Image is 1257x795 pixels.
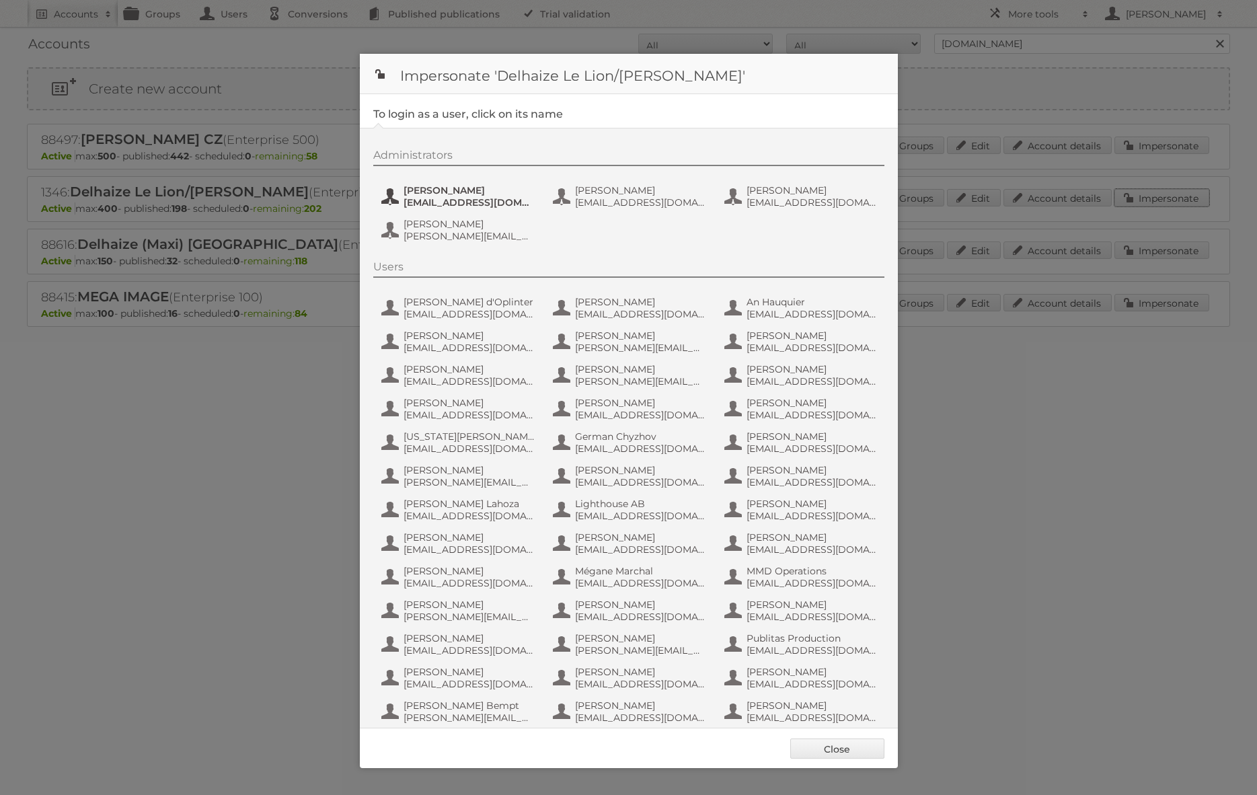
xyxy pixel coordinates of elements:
[747,644,877,656] span: [EMAIL_ADDRESS][DOMAIN_NAME]
[723,698,881,725] button: [PERSON_NAME] [EMAIL_ADDRESS][DOMAIN_NAME]
[747,611,877,623] span: [EMAIL_ADDRESS][DOMAIN_NAME]
[747,443,877,455] span: [EMAIL_ADDRESS][DOMAIN_NAME]
[404,230,534,242] span: [PERSON_NAME][EMAIL_ADDRESS][DOMAIN_NAME]
[404,397,534,409] span: [PERSON_NAME]
[723,496,881,523] button: [PERSON_NAME] [EMAIL_ADDRESS][DOMAIN_NAME]
[575,196,706,209] span: [EMAIL_ADDRESS][DOMAIN_NAME]
[380,183,538,210] button: [PERSON_NAME] [EMAIL_ADDRESS][DOMAIN_NAME]
[575,599,706,611] span: [PERSON_NAME]
[575,464,706,476] span: [PERSON_NAME]
[575,577,706,589] span: [EMAIL_ADDRESS][DOMAIN_NAME]
[575,397,706,409] span: [PERSON_NAME]
[380,597,538,624] button: [PERSON_NAME] [PERSON_NAME][EMAIL_ADDRESS][DOMAIN_NAME]
[404,430,534,443] span: [US_STATE][PERSON_NAME]
[380,217,538,243] button: [PERSON_NAME] [PERSON_NAME][EMAIL_ADDRESS][DOMAIN_NAME]
[551,362,710,389] button: [PERSON_NAME] [PERSON_NAME][EMAIL_ADDRESS][DOMAIN_NAME]
[380,395,538,422] button: [PERSON_NAME] [EMAIL_ADDRESS][DOMAIN_NAME]
[575,443,706,455] span: [EMAIL_ADDRESS][DOMAIN_NAME]
[373,260,884,278] div: Users
[723,395,881,422] button: [PERSON_NAME] [EMAIL_ADDRESS][DOMAIN_NAME]
[551,183,710,210] button: [PERSON_NAME] [EMAIL_ADDRESS][DOMAIN_NAME]
[404,296,534,308] span: [PERSON_NAME] d'Oplinter
[404,464,534,476] span: [PERSON_NAME]
[723,564,881,591] button: MMD Operations [EMAIL_ADDRESS][DOMAIN_NAME]
[380,564,538,591] button: [PERSON_NAME] [EMAIL_ADDRESS][DOMAIN_NAME]
[404,196,534,209] span: [EMAIL_ADDRESS][DOMAIN_NAME]
[551,496,710,523] button: Lighthouse AB [EMAIL_ADDRESS][DOMAIN_NAME]
[575,308,706,320] span: [EMAIL_ADDRESS][DOMAIN_NAME]
[747,543,877,556] span: [EMAIL_ADDRESS][DOMAIN_NAME]
[551,698,710,725] button: [PERSON_NAME] [EMAIL_ADDRESS][DOMAIN_NAME]
[373,108,563,120] legend: To login as a user, click on its name
[723,597,881,624] button: [PERSON_NAME] [EMAIL_ADDRESS][DOMAIN_NAME]
[360,54,898,94] h1: Impersonate 'Delhaize Le Lion/[PERSON_NAME]'
[747,712,877,724] span: [EMAIL_ADDRESS][DOMAIN_NAME]
[373,149,884,166] div: Administrators
[747,430,877,443] span: [PERSON_NAME]
[723,362,881,389] button: [PERSON_NAME] [EMAIL_ADDRESS][DOMAIN_NAME]
[723,530,881,557] button: [PERSON_NAME] [EMAIL_ADDRESS][DOMAIN_NAME]
[575,678,706,690] span: [EMAIL_ADDRESS][DOMAIN_NAME]
[404,577,534,589] span: [EMAIL_ADDRESS][DOMAIN_NAME]
[404,565,534,577] span: [PERSON_NAME]
[723,463,881,490] button: [PERSON_NAME] [EMAIL_ADDRESS][DOMAIN_NAME]
[747,409,877,421] span: [EMAIL_ADDRESS][DOMAIN_NAME]
[404,531,534,543] span: [PERSON_NAME]
[747,599,877,611] span: [PERSON_NAME]
[404,611,534,623] span: [PERSON_NAME][EMAIL_ADDRESS][DOMAIN_NAME]
[380,463,538,490] button: [PERSON_NAME] [PERSON_NAME][EMAIL_ADDRESS][DOMAIN_NAME]
[551,463,710,490] button: [PERSON_NAME] [EMAIL_ADDRESS][DOMAIN_NAME]
[551,395,710,422] button: [PERSON_NAME] [EMAIL_ADDRESS][DOMAIN_NAME]
[575,699,706,712] span: [PERSON_NAME]
[404,476,534,488] span: [PERSON_NAME][EMAIL_ADDRESS][DOMAIN_NAME]
[747,498,877,510] span: [PERSON_NAME]
[551,665,710,691] button: [PERSON_NAME] [EMAIL_ADDRESS][DOMAIN_NAME]
[575,430,706,443] span: German Chyzhov
[575,611,706,623] span: [EMAIL_ADDRESS][DOMAIN_NAME]
[723,631,881,658] button: Publitas Production [EMAIL_ADDRESS][DOMAIN_NAME]
[575,498,706,510] span: Lighthouse AB
[551,429,710,456] button: German Chyzhov [EMAIL_ADDRESS][DOMAIN_NAME]
[380,496,538,523] button: [PERSON_NAME] Lahoza [EMAIL_ADDRESS][DOMAIN_NAME]
[551,328,710,355] button: [PERSON_NAME] [PERSON_NAME][EMAIL_ADDRESS][DOMAIN_NAME]
[575,330,706,342] span: [PERSON_NAME]
[404,443,534,455] span: [EMAIL_ADDRESS][DOMAIN_NAME]
[747,577,877,589] span: [EMAIL_ADDRESS][DOMAIN_NAME]
[404,543,534,556] span: [EMAIL_ADDRESS][DOMAIN_NAME]
[404,678,534,690] span: [EMAIL_ADDRESS][DOMAIN_NAME]
[575,644,706,656] span: [PERSON_NAME][EMAIL_ADDRESS][DOMAIN_NAME]
[575,632,706,644] span: [PERSON_NAME]
[575,476,706,488] span: [EMAIL_ADDRESS][DOMAIN_NAME]
[404,363,534,375] span: [PERSON_NAME]
[575,296,706,308] span: [PERSON_NAME]
[404,699,534,712] span: [PERSON_NAME] Bempt
[404,184,534,196] span: [PERSON_NAME]
[380,362,538,389] button: [PERSON_NAME] [EMAIL_ADDRESS][DOMAIN_NAME]
[747,296,877,308] span: An Hauquier
[575,543,706,556] span: [EMAIL_ADDRESS][DOMAIN_NAME]
[404,218,534,230] span: [PERSON_NAME]
[747,342,877,354] span: [EMAIL_ADDRESS][DOMAIN_NAME]
[404,666,534,678] span: [PERSON_NAME]
[747,363,877,375] span: [PERSON_NAME]
[380,295,538,321] button: [PERSON_NAME] d'Oplinter [EMAIL_ADDRESS][DOMAIN_NAME]
[747,464,877,476] span: [PERSON_NAME]
[747,375,877,387] span: [EMAIL_ADDRESS][DOMAIN_NAME]
[575,363,706,375] span: [PERSON_NAME]
[747,632,877,644] span: Publitas Production
[404,342,534,354] span: [EMAIL_ADDRESS][DOMAIN_NAME]
[404,632,534,644] span: [PERSON_NAME]
[404,599,534,611] span: [PERSON_NAME]
[551,564,710,591] button: Mégane Marchal [EMAIL_ADDRESS][DOMAIN_NAME]
[747,666,877,678] span: [PERSON_NAME]
[404,510,534,522] span: [EMAIL_ADDRESS][DOMAIN_NAME]
[723,328,881,355] button: [PERSON_NAME] [EMAIL_ADDRESS][DOMAIN_NAME]
[790,739,884,759] a: Close
[723,295,881,321] button: An Hauquier [EMAIL_ADDRESS][DOMAIN_NAME]
[404,644,534,656] span: [EMAIL_ADDRESS][DOMAIN_NAME]
[747,184,877,196] span: [PERSON_NAME]
[747,510,877,522] span: [EMAIL_ADDRESS][DOMAIN_NAME]
[723,183,881,210] button: [PERSON_NAME] [EMAIL_ADDRESS][DOMAIN_NAME]
[575,510,706,522] span: [EMAIL_ADDRESS][DOMAIN_NAME]
[380,665,538,691] button: [PERSON_NAME] [EMAIL_ADDRESS][DOMAIN_NAME]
